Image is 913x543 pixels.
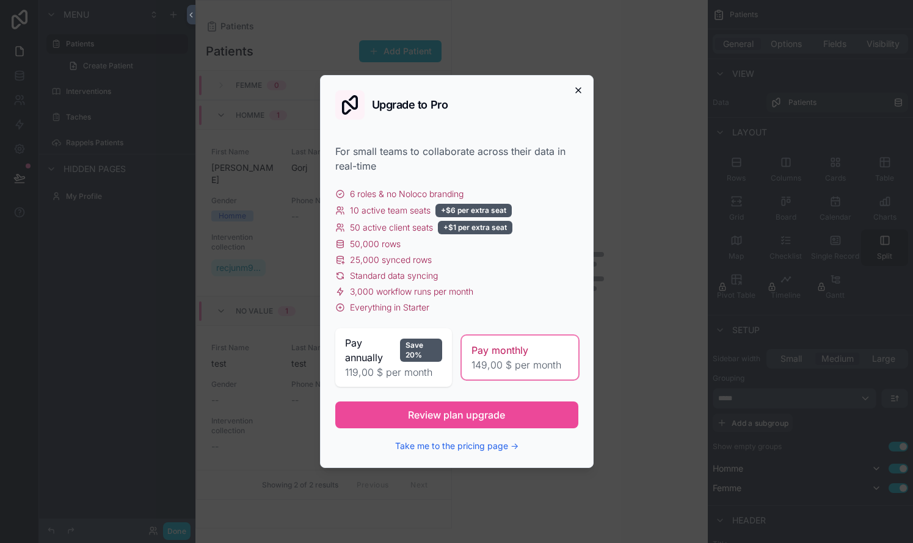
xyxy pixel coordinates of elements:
[350,270,438,282] span: Standard data syncing
[345,336,395,365] span: Pay annually
[471,358,569,372] span: 149,00 $ per month
[408,408,505,422] span: Review plan upgrade
[350,254,432,266] span: 25,000 synced rows
[400,339,442,362] div: Save 20%
[395,440,518,452] button: Take me to the pricing page →
[350,204,431,217] span: 10 active team seats
[350,188,464,200] span: 6 roles & no Noloco branding
[350,301,429,314] span: Everything in Starter
[335,144,578,173] div: For small teams to collaborate across their data in real-time
[350,286,473,298] span: 3,000 workflow runs per month
[471,343,528,358] span: Pay monthly
[350,221,433,234] span: 50 active client seats
[345,365,442,379] span: 119,00 $ per month
[372,99,448,110] h2: Upgrade to Pro
[435,204,512,217] div: +$6 per extra seat
[335,401,578,428] button: Review plan upgrade
[438,221,512,234] div: +$1 per extra seat
[350,238,401,250] span: 50,000 rows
